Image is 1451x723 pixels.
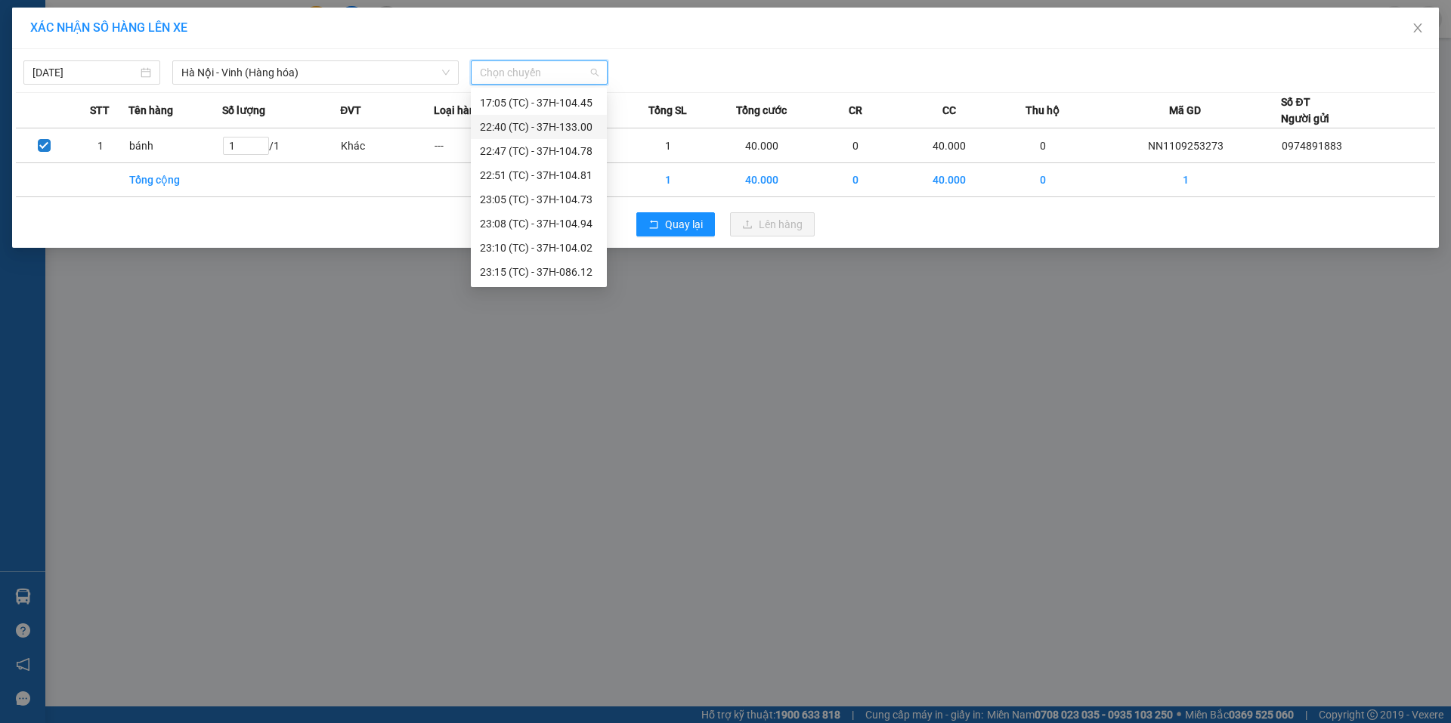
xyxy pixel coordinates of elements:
div: 22:51 (TC) - 37H-104.81 [480,167,598,184]
td: 1 [72,128,128,163]
span: ĐVT [340,102,361,119]
span: close [1412,22,1424,34]
span: Mã GD [1169,102,1201,119]
span: Tổng cước [736,102,787,119]
span: Tên hàng [128,102,173,119]
td: 0 [996,128,1090,163]
span: Loại hàng [434,102,481,119]
td: 40.000 [715,128,809,163]
span: rollback [648,219,659,231]
div: Số ĐT Người gửi [1281,94,1329,127]
span: STT [90,102,110,119]
strong: CHUYỂN PHÁT NHANH AN PHÚ QUÝ [39,12,148,61]
span: CC [942,102,956,119]
span: CR [849,102,862,119]
span: Hà Nội - Vinh (Hàng hóa) [181,61,450,84]
td: 40.000 [902,163,996,197]
td: --- [434,128,527,163]
td: 1 [621,128,715,163]
div: 22:47 (TC) - 37H-104.78 [480,143,598,159]
span: XÁC NHẬN SỐ HÀNG LÊN XE [30,20,187,35]
div: 23:08 (TC) - 37H-104.94 [480,215,598,232]
span: Số lượng [222,102,265,119]
span: [GEOGRAPHIC_DATA], [GEOGRAPHIC_DATA] ↔ [GEOGRAPHIC_DATA] [37,64,149,116]
span: Chọn chuyến [480,61,599,84]
span: Quay lại [665,216,703,233]
td: 0 [809,163,902,197]
td: 1 [621,163,715,197]
td: 0 [809,128,902,163]
td: Tổng cộng [128,163,222,197]
td: 1 [1090,163,1281,197]
td: 40.000 [715,163,809,197]
div: 23:10 (TC) - 37H-104.02 [480,239,598,256]
div: 23:05 (TC) - 37H-104.73 [480,191,598,208]
div: 23:15 (TC) - 37H-086.12 [480,264,598,280]
span: Thu hộ [1026,102,1060,119]
div: 22:40 (TC) - 37H-133.00 [480,119,598,135]
td: 40.000 [902,128,996,163]
td: Khác [340,128,434,163]
button: uploadLên hàng [730,212,815,236]
input: 11/09/2025 [32,64,138,81]
td: bánh [128,128,222,163]
img: logo [8,82,32,156]
span: 0974891883 [1282,140,1342,152]
div: 17:05 (TC) - 37H-104.45 [480,94,598,111]
td: 0 [996,163,1090,197]
span: down [441,68,450,77]
span: Tổng SL [648,102,687,119]
button: Close [1397,8,1439,50]
td: NN1109253273 [1090,128,1281,163]
td: / 1 [222,128,340,163]
button: rollbackQuay lại [636,212,715,236]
